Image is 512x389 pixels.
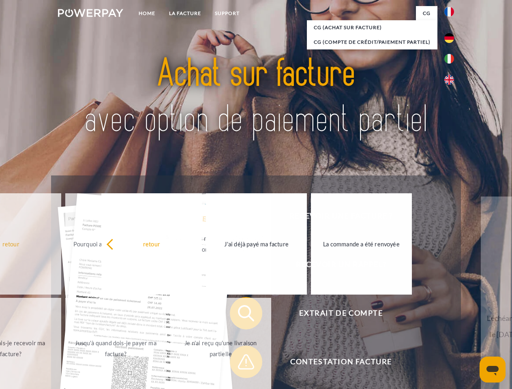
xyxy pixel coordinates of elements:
div: La commande a été renvoyée [316,238,407,249]
a: CG (Compte de crédit/paiement partiel) [307,35,437,49]
img: en [444,75,454,85]
img: it [444,54,454,64]
div: Je n'ai reçu qu'une livraison partielle [175,338,266,359]
span: Extrait de compte [242,297,440,329]
button: Extrait de compte [230,297,441,329]
div: J'ai déjà payé ma facture [211,238,302,249]
a: CG [416,6,437,21]
span: Contestation Facture [242,346,440,378]
a: Home [132,6,162,21]
img: de [444,33,454,43]
div: Pourquoi ai-je reçu une facture? [70,238,161,249]
img: logo-powerpay-white.svg [58,9,123,17]
div: retour [106,238,197,249]
img: fr [444,7,454,17]
a: LA FACTURE [162,6,208,21]
div: Jusqu'à quand dois-je payer ma facture? [70,338,161,359]
img: title-powerpay_fr.svg [77,39,435,155]
a: CG (achat sur facture) [307,20,437,35]
button: Contestation Facture [230,346,441,378]
iframe: Bouton de lancement de la fenêtre de messagerie [480,357,506,383]
a: Support [208,6,246,21]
